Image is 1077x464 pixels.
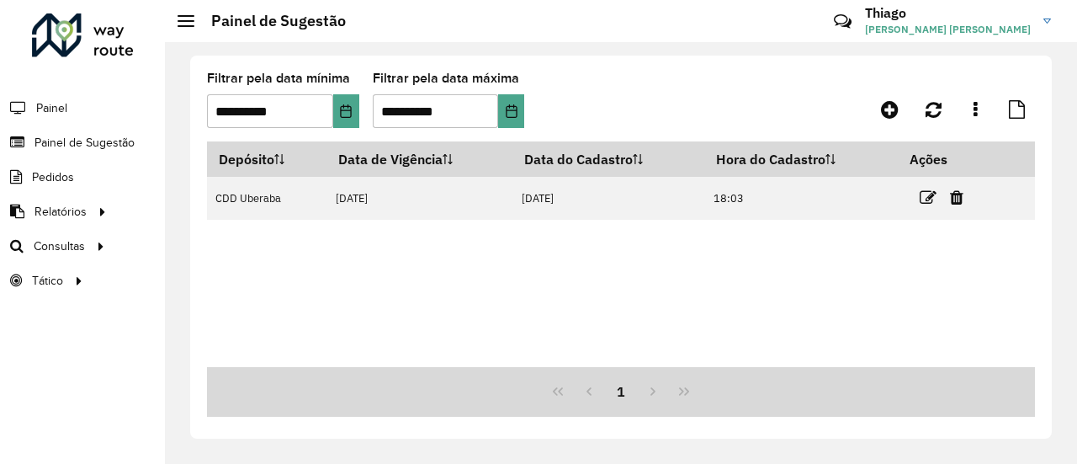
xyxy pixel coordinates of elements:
span: Consultas [34,237,85,255]
td: [DATE] [327,177,513,220]
a: Contato Rápido [825,3,861,40]
a: Excluir [950,186,963,209]
td: CDD Uberaba [207,177,327,220]
h3: Thiago [865,5,1031,21]
button: Choose Date [498,94,524,128]
button: 1 [605,376,637,408]
td: 18:03 [705,177,898,220]
td: [DATE] [513,177,705,220]
span: Tático [32,272,63,290]
th: Data de Vigência [327,141,513,177]
span: Relatórios [34,203,87,221]
th: Depósito [207,141,327,177]
span: [PERSON_NAME] [PERSON_NAME] [865,22,1031,37]
th: Hora do Cadastro [705,141,898,177]
span: Painel de Sugestão [34,134,135,152]
a: Editar [920,186,936,209]
span: Pedidos [32,168,74,186]
h2: Painel de Sugestão [194,12,346,30]
button: Choose Date [333,94,359,128]
th: Ações [898,141,999,177]
span: Painel [36,99,67,117]
label: Filtrar pela data máxima [373,68,519,88]
label: Filtrar pela data mínima [207,68,350,88]
th: Data do Cadastro [513,141,705,177]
